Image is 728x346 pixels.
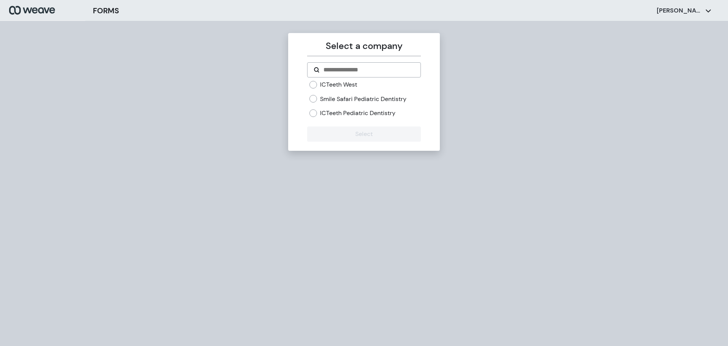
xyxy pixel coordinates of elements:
[320,95,406,103] label: Smile Safari Pediatric Dentistry
[307,126,420,142] button: Select
[657,6,702,15] p: [PERSON_NAME]
[320,109,395,117] label: ICTeeth Pediatric Dentistry
[323,65,414,74] input: Search
[93,5,119,16] h3: FORMS
[307,39,420,53] p: Select a company
[320,81,357,89] label: ICTeeth West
